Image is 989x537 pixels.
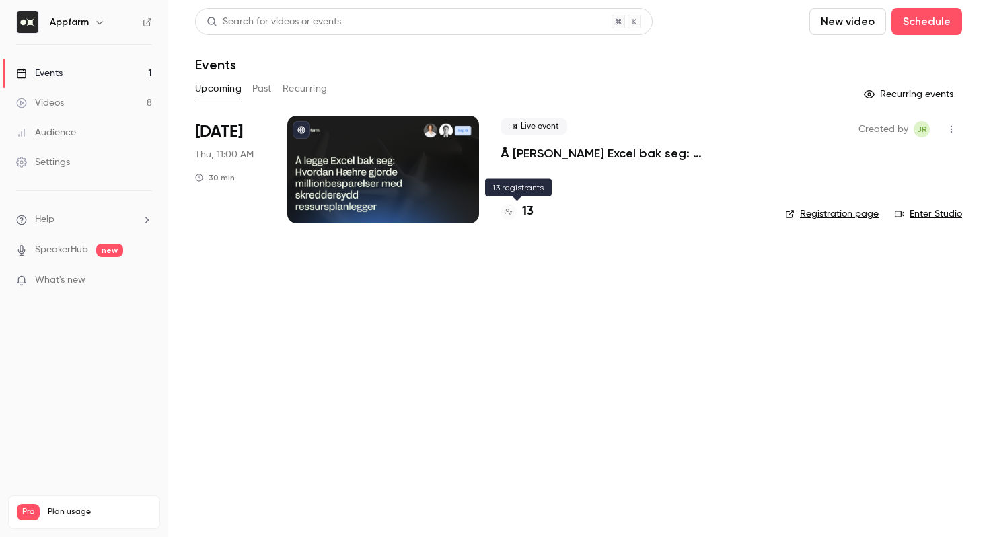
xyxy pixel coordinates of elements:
[17,504,40,520] span: Pro
[785,207,879,221] a: Registration page
[252,78,272,100] button: Past
[195,121,243,143] span: [DATE]
[858,121,908,137] span: Created by
[16,96,64,110] div: Videos
[501,203,534,221] a: 13
[35,243,88,257] a: SpeakerHub
[48,507,151,517] span: Plan usage
[16,155,70,169] div: Settings
[16,126,76,139] div: Audience
[891,8,962,35] button: Schedule
[522,203,534,221] h4: 13
[501,118,567,135] span: Live event
[917,121,927,137] span: JR
[895,207,962,221] a: Enter Studio
[501,145,764,162] a: Å [PERSON_NAME] Excel bak seg: [PERSON_NAME] gjorde millionbesparelser med skreddersydd ressurspl...
[195,57,236,73] h1: Events
[35,273,85,287] span: What's new
[195,78,242,100] button: Upcoming
[207,15,341,29] div: Search for videos or events
[914,121,930,137] span: Julie Remen
[809,8,886,35] button: New video
[858,83,962,105] button: Recurring events
[17,11,38,33] img: Appfarm
[283,78,328,100] button: Recurring
[50,15,89,29] h6: Appfarm
[136,275,152,287] iframe: Noticeable Trigger
[195,172,235,183] div: 30 min
[195,116,266,223] div: Sep 18 Thu, 11:00 AM (Europe/Oslo)
[195,148,254,162] span: Thu, 11:00 AM
[96,244,123,257] span: new
[16,67,63,80] div: Events
[16,213,152,227] li: help-dropdown-opener
[35,213,54,227] span: Help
